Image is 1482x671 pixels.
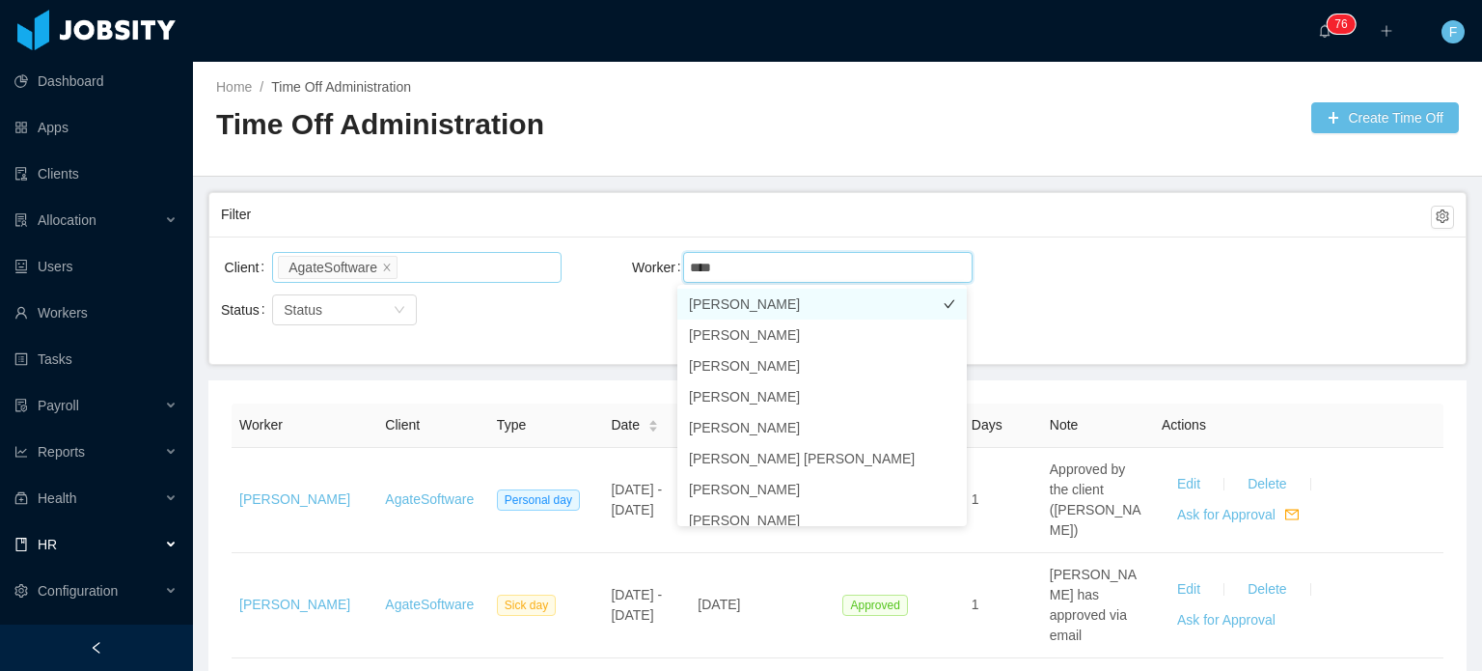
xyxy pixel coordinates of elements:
i: icon: file-protect [14,399,28,412]
i: icon: medicine-box [14,491,28,505]
a: [PERSON_NAME] [239,491,350,507]
span: Note [1050,417,1079,433]
button: Ask for Approvalmail [1162,500,1314,531]
span: Configuration [38,583,118,599]
span: Actions [1162,417,1206,433]
li: [PERSON_NAME] [PERSON_NAME] [677,443,967,474]
input: Client [401,256,412,279]
a: icon: auditClients [14,154,178,193]
i: icon: solution [14,213,28,227]
i: icon: check [944,391,955,403]
span: Allocation [38,212,96,228]
span: / [260,79,263,95]
i: icon: bell [1318,24,1331,38]
span: [DATE] - [DATE] [611,482,662,517]
i: icon: check [944,360,955,372]
input: Worker [689,256,717,279]
p: 7 [1334,14,1341,34]
i: icon: check [944,515,955,526]
span: Status [284,302,322,318]
li: [PERSON_NAME] [677,474,967,505]
span: Type [497,417,526,433]
span: Worker [239,417,283,433]
a: Home [216,79,252,95]
span: 1 [972,491,979,507]
i: icon: check [944,298,955,310]
li: AgateSoftware [278,256,398,279]
span: Client [385,417,420,433]
a: icon: userWorkers [14,294,178,332]
span: Sick day [497,595,556,616]
a: Time Off Administration [271,79,411,95]
label: Status [221,302,273,318]
a: icon: pie-chartDashboard [14,62,178,100]
button: Edit [1162,574,1216,605]
span: Approved [842,595,907,616]
i: icon: line-chart [14,445,28,459]
span: [DATE] - [DATE] [611,587,662,623]
button: Delete [1232,574,1302,605]
span: Personal day [497,489,580,511]
a: AgateSoftware [385,597,474,612]
span: [PERSON_NAME] has approved via email [1050,567,1137,643]
i: icon: check [944,329,955,341]
i: icon: caret-down [648,425,659,431]
span: Payroll [38,398,79,413]
li: [PERSON_NAME] [677,505,967,536]
i: icon: setting [14,584,28,598]
li: [PERSON_NAME] [677,320,967,350]
span: Days [972,417,1002,433]
label: Client [225,260,273,275]
i: icon: plus [1380,24,1393,38]
span: Reports [38,444,85,460]
label: Worker [632,260,689,275]
a: AgateSoftware [385,491,474,507]
span: 1 [972,597,979,612]
li: [PERSON_NAME] [677,350,967,381]
i: icon: caret-up [648,417,659,423]
button: Delete [1232,469,1302,500]
span: Health [38,490,76,506]
li: [PERSON_NAME] [677,289,967,320]
button: Ask for Approval [1162,605,1291,636]
span: F [1449,20,1458,43]
a: icon: robotUsers [14,247,178,286]
i: icon: book [14,538,28,551]
button: Edit [1162,469,1216,500]
span: Approved by the client ([PERSON_NAME]) [1050,461,1141,538]
a: icon: profileTasks [14,340,178,378]
button: icon: setting [1431,206,1454,229]
span: [DATE] [698,597,740,612]
h2: Time Off Administration [216,105,837,145]
li: [PERSON_NAME] [677,381,967,412]
p: 6 [1341,14,1348,34]
i: icon: check [944,422,955,433]
i: icon: down [394,304,405,318]
li: [PERSON_NAME] [677,412,967,443]
i: icon: close [382,262,392,273]
span: HR [38,537,57,552]
i: icon: check [944,453,955,464]
div: Filter [221,197,1431,233]
button: icon: plusCreate Time Off [1311,102,1459,133]
span: Date [611,415,640,435]
div: Sort [647,417,659,431]
i: icon: check [944,484,955,495]
a: icon: appstoreApps [14,108,178,147]
sup: 76 [1327,14,1355,34]
div: AgateSoftware [288,257,377,278]
a: [PERSON_NAME] [239,597,350,612]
